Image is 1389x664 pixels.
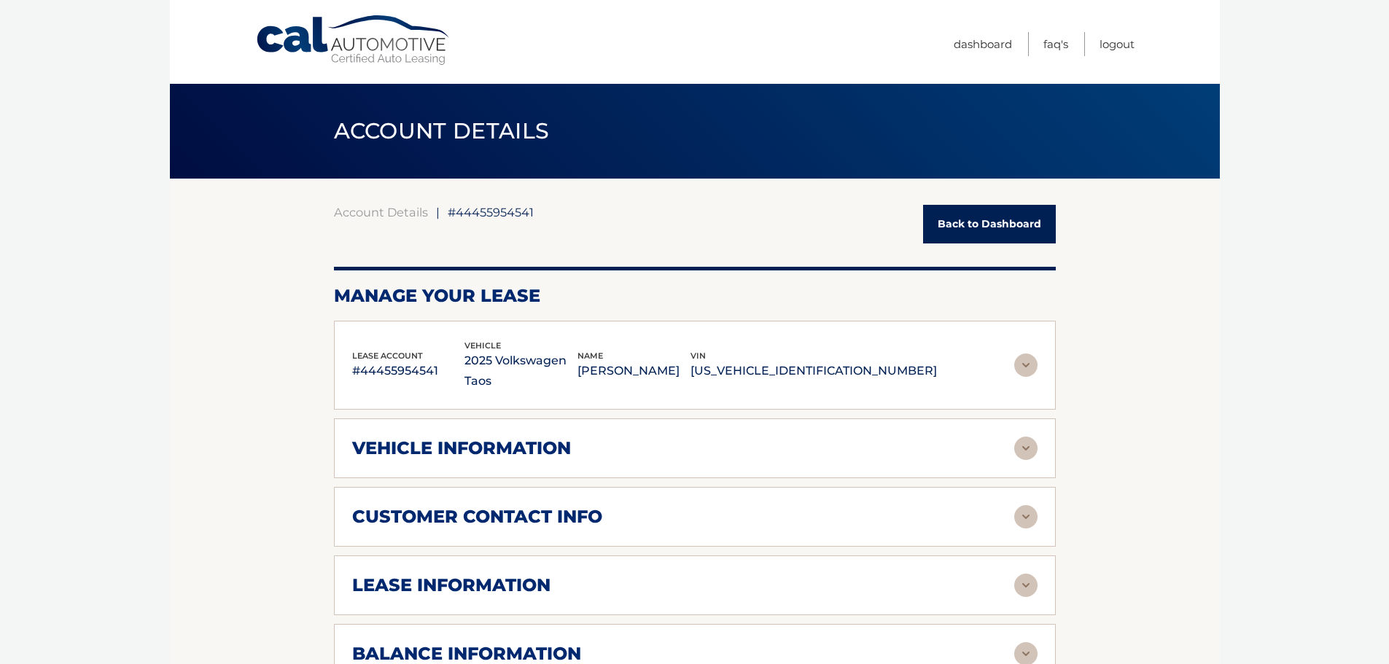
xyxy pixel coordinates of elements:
img: accordion-rest.svg [1014,574,1038,597]
span: lease account [352,351,423,361]
span: #44455954541 [448,205,534,219]
img: accordion-rest.svg [1014,505,1038,528]
a: Back to Dashboard [923,205,1056,243]
span: name [577,351,603,361]
span: vehicle [464,340,501,351]
a: Logout [1100,32,1135,56]
h2: customer contact info [352,506,602,528]
span: ACCOUNT DETAILS [334,117,550,144]
p: #44455954541 [352,361,465,381]
a: Cal Automotive [255,15,452,66]
a: FAQ's [1043,32,1068,56]
span: vin [690,351,706,361]
a: Account Details [334,205,428,219]
span: | [436,205,440,219]
img: accordion-rest.svg [1014,437,1038,460]
h2: lease information [352,574,550,596]
h2: Manage Your Lease [334,285,1056,307]
a: Dashboard [954,32,1012,56]
p: [PERSON_NAME] [577,361,690,381]
p: 2025 Volkswagen Taos [464,351,577,391]
p: [US_VEHICLE_IDENTIFICATION_NUMBER] [690,361,937,381]
h2: vehicle information [352,437,571,459]
img: accordion-rest.svg [1014,354,1038,377]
